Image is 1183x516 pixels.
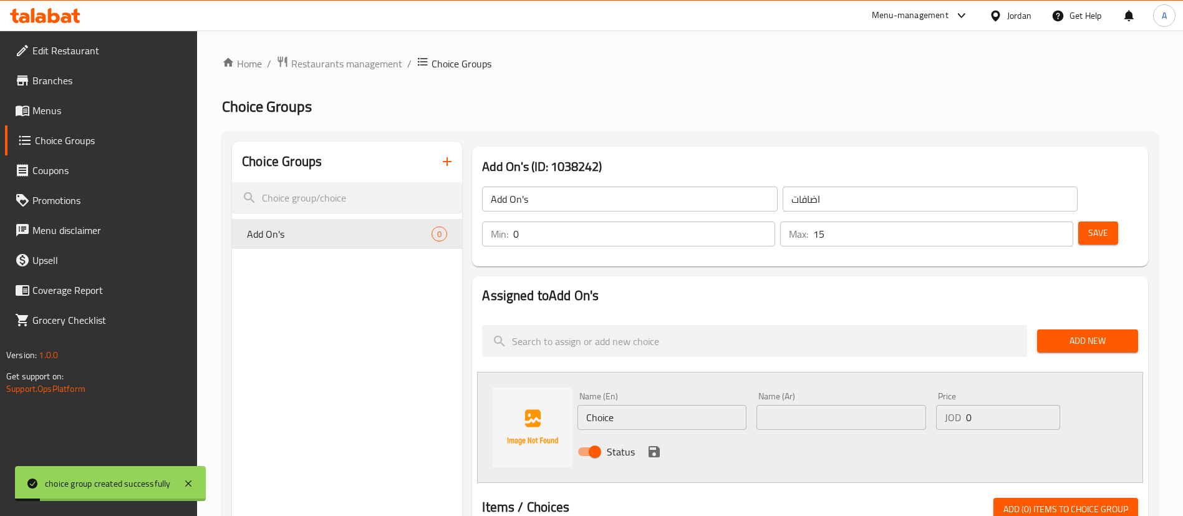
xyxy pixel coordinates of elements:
h2: Choice Groups [242,152,322,171]
span: Menu disclaimer [32,223,188,238]
div: Menu-management [872,8,949,23]
a: Menu disclaimer [5,215,198,245]
span: Edit Restaurant [32,43,188,58]
a: Upsell [5,245,198,275]
a: Coverage Report [5,275,198,305]
button: Save [1078,221,1118,245]
p: JOD [945,410,961,425]
nav: breadcrumb [222,56,1158,72]
span: Status [607,444,635,459]
span: Choice Groups [35,133,188,148]
div: choice group created successfully [45,477,171,490]
span: A [1162,9,1167,22]
span: Grocery Checklist [32,313,188,328]
a: Choice Groups [5,125,198,155]
a: Menus [5,95,198,125]
span: Upsell [32,253,188,268]
h2: Assigned to Add On's [482,286,1138,305]
span: Coverage Report [32,283,188,298]
button: save [645,442,664,461]
a: Grocery Checklist [5,305,198,335]
a: Home [222,56,262,71]
li: / [407,56,412,71]
span: Choice Groups [432,56,491,71]
span: Version: [6,347,37,363]
input: search [232,182,462,214]
input: Please enter price [966,405,1060,430]
h3: Add On's (ID: 1038242) [482,157,1138,177]
span: Menus [32,103,188,118]
div: Choices [432,226,447,241]
span: Restaurants management [291,56,402,71]
span: Save [1088,225,1108,241]
input: search [482,325,1027,357]
input: Enter name Ar [756,405,925,430]
a: Promotions [5,185,198,215]
p: Max: [789,226,808,241]
li: / [267,56,271,71]
span: 0 [432,228,447,240]
span: Promotions [32,193,188,208]
button: Add New [1037,329,1138,353]
div: Add On's0 [232,219,462,249]
input: Enter name En [577,405,746,430]
span: Coupons [32,163,188,178]
span: Branches [32,73,188,88]
a: Support.OpsPlatform [6,381,85,397]
p: Min: [491,226,508,241]
a: Branches [5,66,198,95]
a: Coupons [5,155,198,185]
a: Edit Restaurant [5,36,198,66]
a: Restaurants management [276,56,402,72]
span: Add New [1047,333,1128,349]
div: Jordan [1007,9,1031,22]
span: Add On's [247,226,432,241]
span: 1.0.0 [39,347,58,363]
span: Choice Groups [222,92,312,120]
span: Get support on: [6,368,64,384]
